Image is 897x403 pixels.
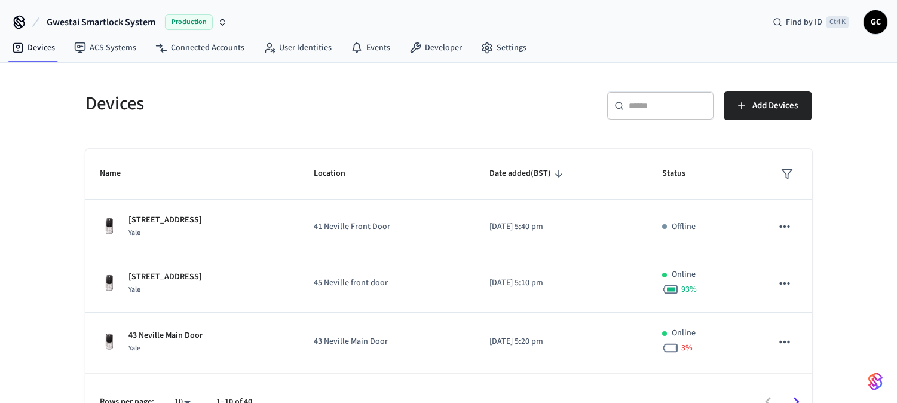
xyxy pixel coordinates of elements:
[314,221,461,233] p: 41 Neville Front Door
[165,14,213,30] span: Production
[868,372,883,391] img: SeamLogoGradient.69752ec5.svg
[489,335,633,348] p: [DATE] 5:20 pm
[100,164,136,183] span: Name
[2,37,65,59] a: Devices
[314,335,461,348] p: 43 Neville Main Door
[681,283,697,295] span: 93 %
[864,10,887,34] button: GC
[724,91,812,120] button: Add Devices
[146,37,254,59] a: Connected Accounts
[865,11,886,33] span: GC
[314,277,461,289] p: 45 Neville front door
[65,37,146,59] a: ACS Systems
[763,11,859,33] div: Find by IDCtrl K
[128,285,140,295] span: Yale
[128,228,140,238] span: Yale
[128,343,140,353] span: Yale
[47,15,155,29] span: Gwestai Smartlock System
[400,37,472,59] a: Developer
[662,164,701,183] span: Status
[254,37,341,59] a: User Identities
[341,37,400,59] a: Events
[314,164,361,183] span: Location
[489,164,567,183] span: Date added(BST)
[100,274,119,293] img: Yale Assure Touchscreen Wifi Smart Lock, Satin Nickel, Front
[85,91,442,116] h5: Devices
[672,268,696,281] p: Online
[672,221,696,233] p: Offline
[128,329,203,342] p: 43 Neville Main Door
[489,221,633,233] p: [DATE] 5:40 pm
[128,214,202,227] p: [STREET_ADDRESS]
[100,332,119,352] img: Yale Assure Touchscreen Wifi Smart Lock, Satin Nickel, Front
[128,271,202,283] p: [STREET_ADDRESS]
[786,16,822,28] span: Find by ID
[489,277,633,289] p: [DATE] 5:10 pm
[472,37,536,59] a: Settings
[100,217,119,236] img: Yale Assure Touchscreen Wifi Smart Lock, Satin Nickel, Front
[752,98,798,114] span: Add Devices
[672,327,696,340] p: Online
[681,342,693,354] span: 3 %
[826,16,849,28] span: Ctrl K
